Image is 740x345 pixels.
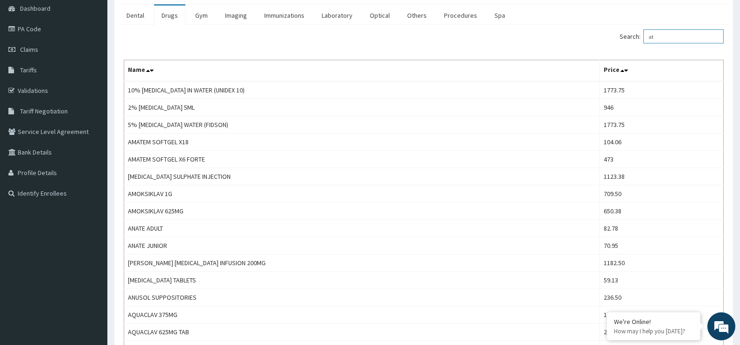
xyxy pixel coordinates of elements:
[400,6,434,25] a: Others
[124,81,600,99] td: 10% [MEDICAL_DATA] IN WATER (UNIDEX 10)
[218,6,254,25] a: Imaging
[124,185,600,203] td: AMOKSIKLAV 1G
[124,324,600,341] td: AQUACLAV 625MG TAB
[124,254,600,272] td: [PERSON_NAME] [MEDICAL_DATA] INFUSION 200MG
[620,29,724,43] label: Search:
[5,239,178,271] textarea: Type your message and hit 'Enter'
[614,327,693,335] p: How may I help you today?
[153,5,176,27] div: Minimize live chat window
[643,29,724,43] input: Search:
[600,324,724,341] td: 242.41
[119,6,152,25] a: Dental
[600,237,724,254] td: 70.95
[314,6,360,25] a: Laboratory
[54,109,129,204] span: We're online!
[124,306,600,324] td: AQUACLAV 375MG
[600,99,724,116] td: 946
[124,151,600,168] td: AMATEM SOFTGEL X6 FORTE
[614,317,693,326] div: We're Online!
[600,220,724,237] td: 82.78
[257,6,312,25] a: Immunizations
[600,306,724,324] td: 177.38
[20,45,38,54] span: Claims
[487,6,513,25] a: Spa
[600,203,724,220] td: 650.38
[124,289,600,306] td: ANUSOL SUPPOSITORIES
[124,99,600,116] td: 2% [MEDICAL_DATA] 5ML
[154,6,185,25] a: Drugs
[124,272,600,289] td: [MEDICAL_DATA] TABLETS
[600,254,724,272] td: 1182.50
[600,272,724,289] td: 59.13
[600,134,724,151] td: 104.06
[600,60,724,82] th: Price
[20,4,50,13] span: Dashboard
[362,6,397,25] a: Optical
[600,185,724,203] td: 709.50
[124,237,600,254] td: ANATE JUNIOR
[124,116,600,134] td: 5% [MEDICAL_DATA] WATER (FIDSON)
[124,60,600,82] th: Name
[17,47,38,70] img: d_794563401_company_1708531726252_794563401
[20,66,37,74] span: Tariffs
[49,52,157,64] div: Chat with us now
[600,116,724,134] td: 1773.75
[124,220,600,237] td: ANATE ADULT
[124,134,600,151] td: AMATEM SOFTGEL X18
[600,81,724,99] td: 1773.75
[600,168,724,185] td: 1123.38
[20,107,68,115] span: Tariff Negotiation
[600,289,724,306] td: 236.50
[600,151,724,168] td: 473
[188,6,215,25] a: Gym
[124,168,600,185] td: [MEDICAL_DATA] SULPHATE INJECTION
[124,203,600,220] td: AMOKSIKLAV 625MG
[437,6,485,25] a: Procedures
